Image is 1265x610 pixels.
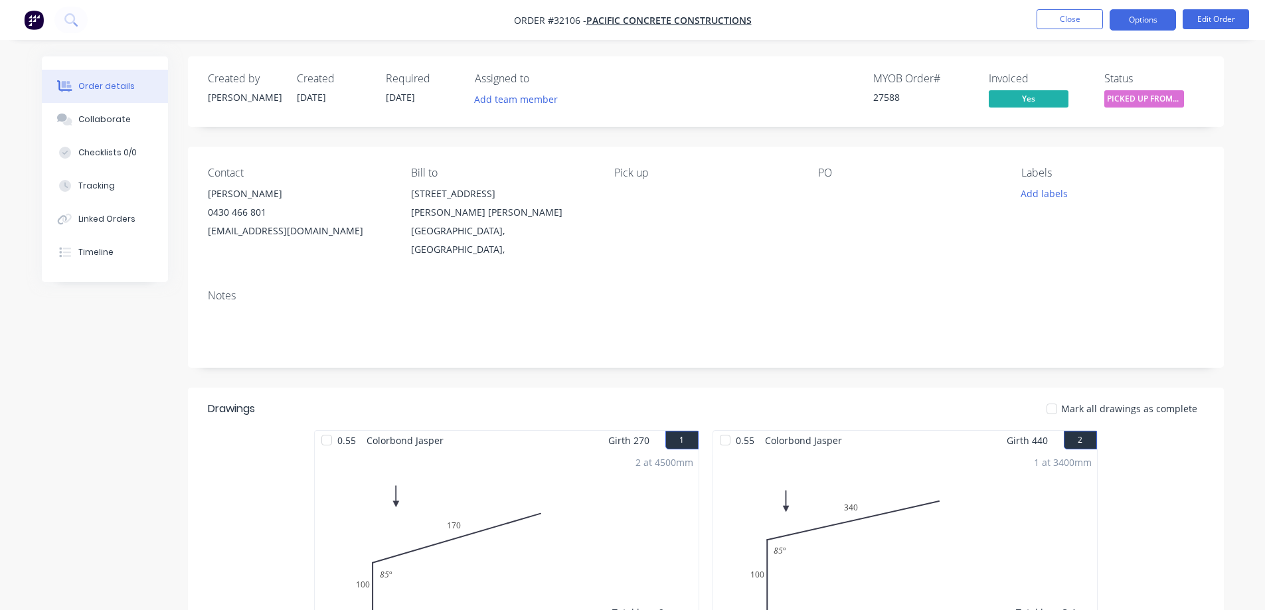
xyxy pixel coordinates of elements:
div: Contact [208,167,390,179]
button: Checklists 0/0 [42,136,168,169]
span: Girth 270 [608,431,649,450]
button: Add team member [467,90,564,108]
span: 0.55 [332,431,361,450]
span: Colorbond Jasper [760,431,847,450]
div: Timeline [78,246,114,258]
button: PICKED UP FROM ... [1104,90,1184,110]
button: 1 [665,431,699,449]
div: Status [1104,72,1204,85]
div: [STREET_ADDRESS][PERSON_NAME] [PERSON_NAME][GEOGRAPHIC_DATA], [GEOGRAPHIC_DATA], [411,185,593,259]
button: Linked Orders [42,202,168,236]
div: MYOB Order # [873,72,973,85]
div: [PERSON_NAME] [PERSON_NAME][GEOGRAPHIC_DATA], [GEOGRAPHIC_DATA], [411,203,593,259]
div: 0430 466 801 [208,203,390,222]
div: Required [386,72,459,85]
div: 2 at 4500mm [635,455,693,469]
span: Colorbond Jasper [361,431,449,450]
div: [PERSON_NAME] [208,90,281,104]
a: PACIFIC CONCRETE CONSTRUCTIONS [586,14,752,27]
button: Close [1037,9,1103,29]
span: [DATE] [297,91,326,104]
button: Add team member [475,90,565,108]
div: Notes [208,289,1204,302]
div: Invoiced [989,72,1088,85]
div: Created [297,72,370,85]
button: Edit Order [1183,9,1249,29]
span: Order #32106 - [514,14,586,27]
div: Labels [1021,167,1203,179]
button: Order details [42,70,168,103]
div: Assigned to [475,72,608,85]
button: Collaborate [42,103,168,136]
button: 2 [1064,431,1097,449]
div: Pick up [614,167,796,179]
span: Yes [989,90,1068,107]
button: Options [1110,9,1176,31]
button: Timeline [42,236,168,269]
div: PO [818,167,1000,179]
div: 27588 [873,90,973,104]
div: Checklists 0/0 [78,147,137,159]
div: Order details [78,80,135,92]
span: Girth 440 [1007,431,1048,450]
span: [DATE] [386,91,415,104]
div: [PERSON_NAME]0430 466 801[EMAIL_ADDRESS][DOMAIN_NAME] [208,185,390,240]
div: Created by [208,72,281,85]
div: [STREET_ADDRESS] [411,185,593,203]
div: Collaborate [78,114,131,125]
div: Tracking [78,180,115,192]
div: [EMAIL_ADDRESS][DOMAIN_NAME] [208,222,390,240]
button: Tracking [42,169,168,202]
div: Bill to [411,167,593,179]
button: Add labels [1014,185,1075,202]
img: Factory [24,10,44,30]
div: [PERSON_NAME] [208,185,390,203]
span: 0.55 [730,431,760,450]
div: Drawings [208,401,255,417]
span: Mark all drawings as complete [1061,402,1197,416]
div: 1 at 3400mm [1034,455,1092,469]
span: PICKED UP FROM ... [1104,90,1184,107]
div: Linked Orders [78,213,135,225]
